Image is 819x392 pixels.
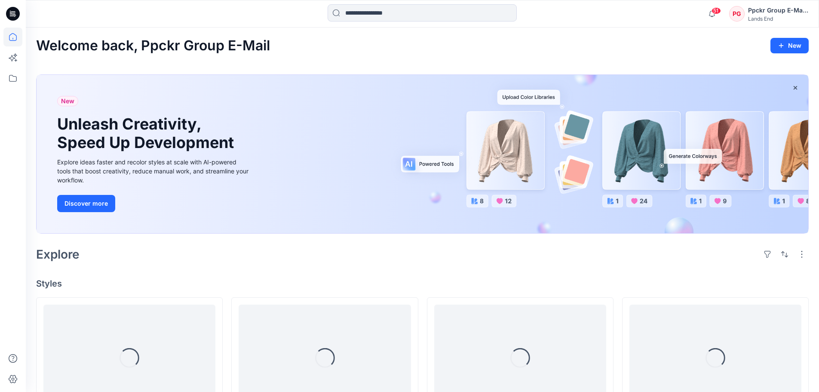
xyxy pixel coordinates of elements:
[770,38,809,53] button: New
[712,7,721,14] span: 51
[36,38,270,54] h2: Welcome back, Ppckr Group E-Mail
[36,247,80,261] h2: Explore
[748,5,808,15] div: Ppckr Group E-Mail Pan Pacific
[57,195,115,212] button: Discover more
[57,157,251,185] div: Explore ideas faster and recolor styles at scale with AI-powered tools that boost creativity, red...
[57,115,238,152] h1: Unleash Creativity, Speed Up Development
[729,6,745,22] div: PG
[36,278,809,289] h4: Styles
[748,15,808,22] div: Lands End
[57,195,251,212] a: Discover more
[61,96,74,106] span: New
